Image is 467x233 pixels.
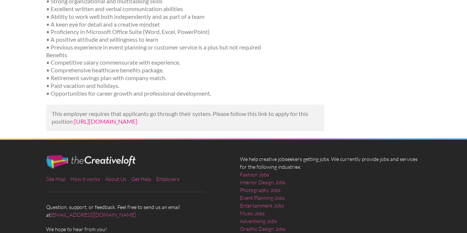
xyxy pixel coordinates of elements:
p: This employer requires that applicants go through their system. Please follow this link to apply ... [52,110,319,126]
a: Interior Design Jobs [240,178,285,186]
a: Advertising Jobs [240,217,277,225]
a: Site Map [46,176,65,182]
a: Fashion Jobs [240,171,269,178]
img: The Creative Loft [46,155,135,168]
a: Graphic Design Jobs [240,225,285,233]
span: We hope to hear from you! [46,225,227,233]
a: Event Planning Jobs [240,194,285,202]
a: How it works [71,176,100,182]
a: Music Jobs [240,209,265,217]
a: Entertainment Jobs [240,202,284,209]
div: Question, support, or feedback. Feel free to send us an email at [40,155,234,233]
a: Employers [156,176,179,182]
a: [EMAIL_ADDRESS][DOMAIN_NAME] [51,212,136,218]
a: [URL][DOMAIN_NAME] [74,118,137,125]
a: Get Help [131,176,151,182]
a: Photography Jobs [240,186,281,194]
a: About Us [105,176,126,182]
